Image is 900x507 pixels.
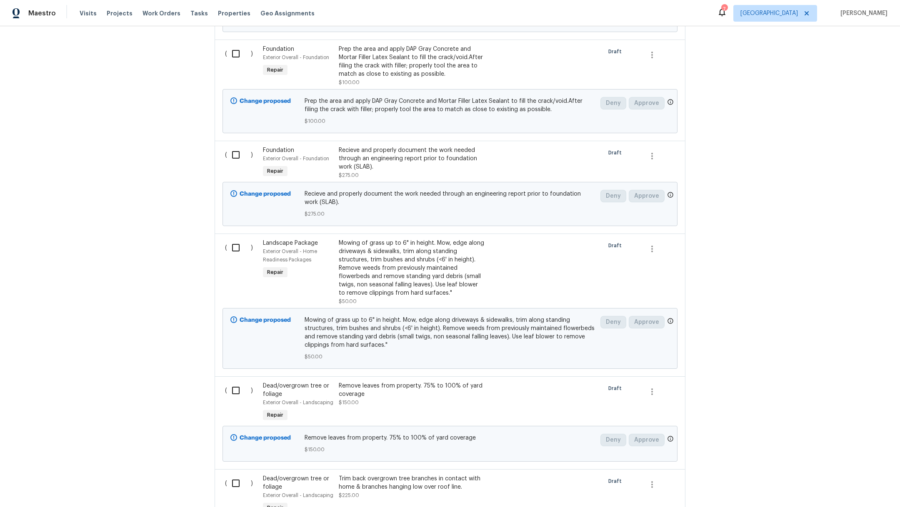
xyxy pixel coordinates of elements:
b: Change proposed [240,435,291,441]
span: Draft [608,47,625,56]
span: Dead/overgrown tree or foliage [263,476,329,490]
span: Repair [264,411,287,419]
span: Only a market manager or an area construction manager can approve [667,191,674,200]
div: Prep the area and apply DAP Gray Concrete and Mortar Filler Latex Sealant to fill the crack/void.... [339,45,485,78]
span: $275.00 [339,173,359,178]
span: Repair [264,268,287,276]
span: Visits [80,9,97,17]
span: [GEOGRAPHIC_DATA] [740,9,798,17]
span: $100.00 [339,80,360,85]
span: Foundation [263,147,294,153]
span: Exterior Overall - Landscaping [263,400,333,405]
button: Approve [629,190,665,202]
span: $225.00 [339,493,359,498]
span: Projects [107,9,132,17]
span: Tasks [190,10,208,16]
button: Deny [600,190,626,202]
span: Exterior Overall - Foundation [263,55,329,60]
span: Remove leaves from property. 75% to 100% of yard coverage [305,434,596,442]
span: $100.00 [305,117,596,125]
span: [PERSON_NAME] [837,9,887,17]
div: Mowing of grass up to 6" in height. Mow, edge along driveways & sidewalks, trim along standing st... [339,239,485,297]
div: ( ) [222,42,260,89]
button: Approve [629,434,665,446]
span: Repair [264,66,287,74]
b: Change proposed [240,98,291,104]
button: Approve [629,97,665,109]
span: Only a market manager or an area construction manager can approve [667,318,674,326]
span: Exterior Overall - Foundation [263,156,329,161]
span: Landscape Package [263,240,318,246]
span: Dead/overgrown tree or foliage [263,383,329,397]
div: 7 [721,5,727,13]
span: Foundation [263,46,294,52]
span: Repair [264,167,287,175]
span: Mowing of grass up to 6" in height. Mow, edge along driveways & sidewalks, trim along standing st... [305,316,596,349]
span: $150.00 [339,400,359,405]
button: Approve [629,316,665,328]
button: Deny [600,316,626,328]
span: Work Orders [142,9,180,17]
button: Deny [600,434,626,446]
span: Recieve and properly document the work needed through an engineering report prior to foundation w... [305,190,596,206]
span: Draft [608,241,625,250]
span: Only a market manager or an area construction manager can approve [667,435,674,444]
span: Properties [218,9,250,17]
span: Only a market manager or an area construction manager can approve [667,99,674,107]
b: Change proposed [240,191,291,197]
span: Prep the area and apply DAP Gray Concrete and Mortar Filler Latex Sealant to fill the crack/void.... [305,97,596,114]
div: ( ) [222,236,260,308]
span: Maestro [28,9,56,17]
div: ( ) [222,144,260,182]
span: Draft [608,384,625,393]
span: Exterior Overall - Landscaping [263,493,333,498]
div: ( ) [222,379,260,426]
span: $275.00 [305,210,596,218]
span: Geo Assignments [260,9,315,17]
div: Recieve and properly document the work needed through an engineering report prior to foundation w... [339,146,485,171]
span: Exterior Overall - Home Readiness Packages [263,249,317,262]
b: Change proposed [240,317,291,323]
span: Draft [608,149,625,157]
div: Remove leaves from property. 75% to 100% of yard coverage [339,382,485,398]
button: Deny [600,97,626,109]
span: $150.00 [305,445,596,454]
span: Draft [608,477,625,485]
div: Trim back overgrown tree branches in contact with home & branches hanging low over roof line. [339,475,485,491]
span: $50.00 [339,299,357,304]
span: $50.00 [305,353,596,361]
